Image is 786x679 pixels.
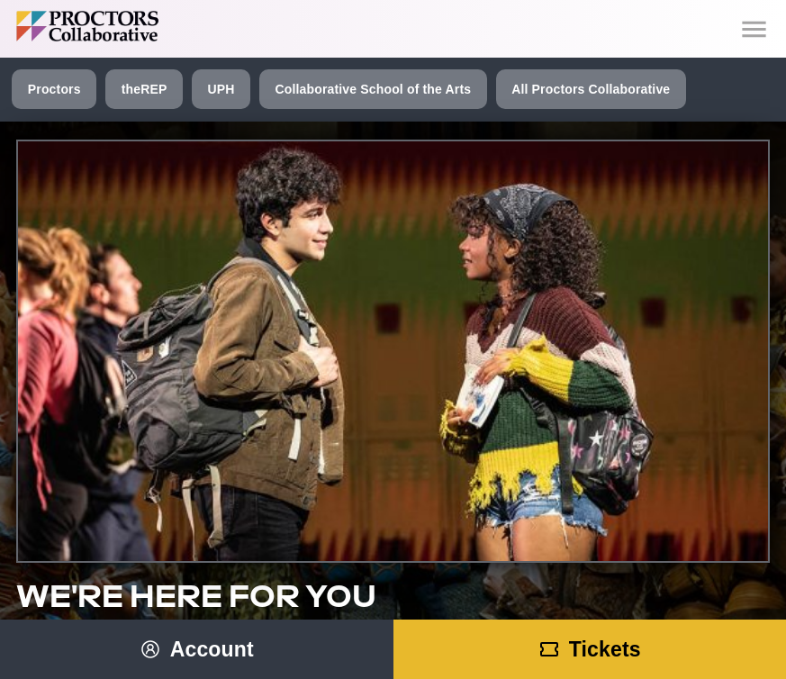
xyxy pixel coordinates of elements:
a: Collaborative School of the Arts [259,69,487,109]
h2: We're here for you [16,581,770,611]
a: All Proctors Collaborative [496,69,686,109]
a: Proctors [12,69,96,109]
img: Proctors logo [16,11,246,41]
a: theREP [105,69,183,109]
span: Tickets [569,638,641,661]
span: Account [170,638,254,661]
a: UPH [192,69,250,109]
